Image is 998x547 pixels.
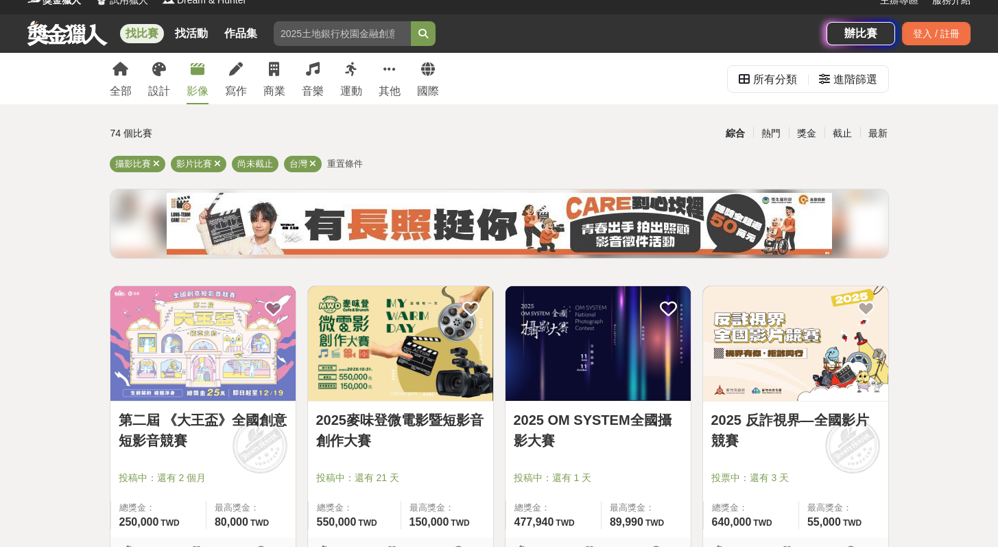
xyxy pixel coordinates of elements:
[317,501,392,515] span: 總獎金：
[250,518,269,528] span: TWD
[316,471,485,485] span: 投稿中：還有 21 天
[110,121,369,146] div: 74 個比賽
[789,121,824,146] div: 獎金
[161,518,179,528] span: TWD
[610,516,643,528] span: 89,990
[833,66,877,93] div: 進階篩選
[340,53,362,104] a: 運動
[753,66,797,93] div: 所有分類
[711,410,880,451] a: 2025 反詐視界—全國影片競賽
[148,53,170,104] a: 設計
[807,501,880,515] span: 最高獎金：
[340,83,362,100] div: 運動
[215,516,248,528] span: 80,000
[514,410,682,451] a: 2025 OM SYSTEM全國攝影大賽
[379,53,401,104] a: 其他
[302,53,324,104] a: 音樂
[167,193,832,255] img: f7c855b4-d01c-467d-b383-4c0caabe547d.jpg
[417,83,439,100] div: 國際
[120,24,164,43] a: 找比賽
[308,286,493,401] img: Cover Image
[514,501,593,515] span: 總獎金：
[843,518,862,528] span: TWD
[110,83,132,100] div: 全部
[317,516,357,528] span: 550,000
[225,53,247,104] a: 寫作
[302,83,324,100] div: 音樂
[119,471,287,485] span: 投稿中：還有 2 個月
[119,410,287,451] a: 第二屆 《大王盃》全國創意短影音競賽
[176,159,212,169] span: 影片比賽
[119,501,198,515] span: 總獎金：
[187,53,209,104] a: 影像
[827,22,895,45] a: 辦比賽
[717,121,753,146] div: 綜合
[263,83,285,100] div: 商業
[610,501,682,515] span: 最高獎金：
[409,501,485,515] span: 最高獎金：
[110,286,296,401] img: Cover Image
[237,159,273,169] span: 尚未截止
[274,21,411,46] input: 2025土地銀行校園金融創意挑戰賽：從你出發 開啟智慧金融新頁
[712,516,752,528] span: 640,000
[316,410,485,451] a: 2025麥味登微電影暨短影音創作大賽
[753,518,772,528] span: TWD
[712,501,790,515] span: 總獎金：
[169,24,213,43] a: 找活動
[379,83,401,100] div: 其他
[703,286,888,401] img: Cover Image
[263,53,285,104] a: 商業
[115,159,151,169] span: 攝影比賽
[860,121,896,146] div: 最新
[902,22,971,45] div: 登入 / 註冊
[451,518,469,528] span: TWD
[514,471,682,485] span: 投稿中：還有 1 天
[148,83,170,100] div: 設計
[807,516,841,528] span: 55,000
[417,53,439,104] a: 國際
[358,518,377,528] span: TWD
[506,286,691,401] img: Cover Image
[119,516,159,528] span: 250,000
[824,121,860,146] div: 截止
[225,83,247,100] div: 寫作
[327,159,363,169] span: 重置條件
[645,518,664,528] span: TWD
[514,516,554,528] span: 477,940
[289,159,307,169] span: 台灣
[110,53,132,104] a: 全部
[215,501,287,515] span: 最高獎金：
[711,471,880,485] span: 投票中：還有 3 天
[556,518,574,528] span: TWD
[409,516,449,528] span: 150,000
[219,24,263,43] a: 作品集
[753,121,789,146] div: 熱門
[187,83,209,100] div: 影像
